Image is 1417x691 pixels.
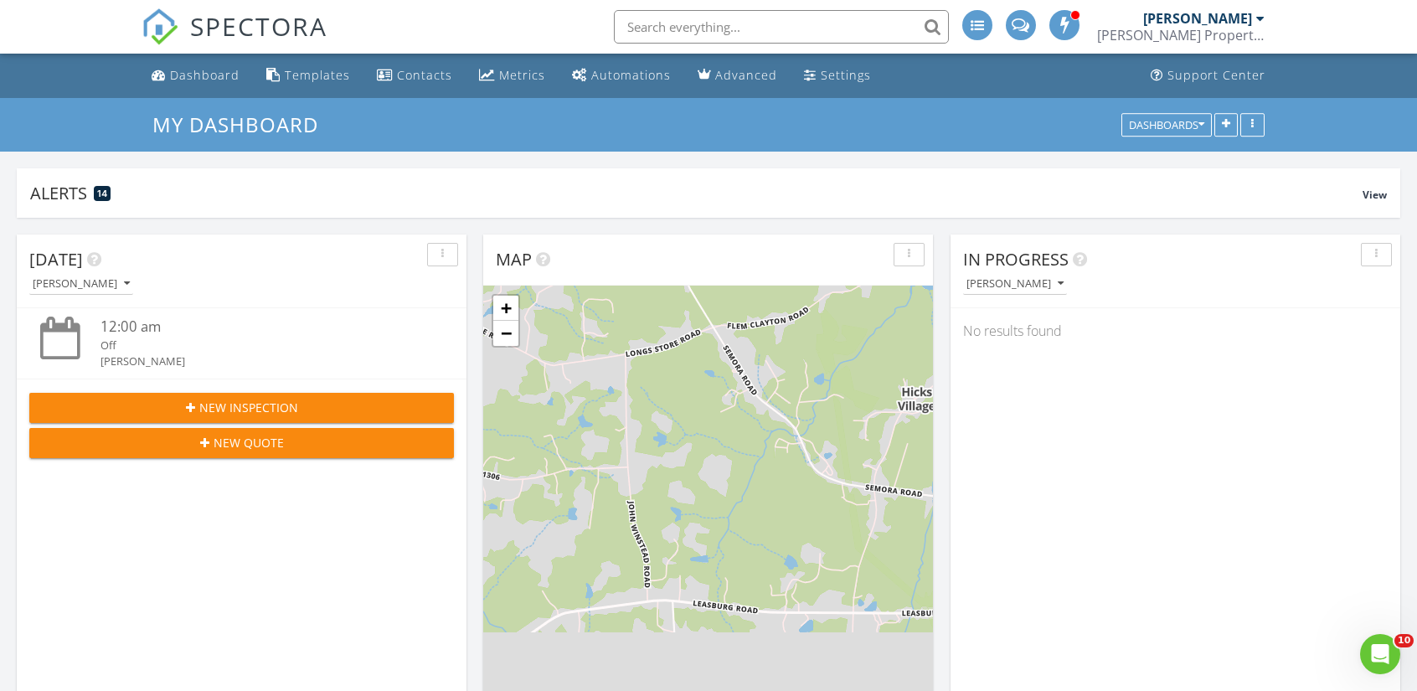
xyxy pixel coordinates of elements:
[1143,10,1252,27] div: [PERSON_NAME]
[472,60,552,91] a: Metrics
[493,296,518,321] a: Zoom in
[142,23,327,58] a: SPECTORA
[97,188,107,199] span: 14
[170,67,240,83] div: Dashboard
[145,60,246,91] a: Dashboard
[199,399,298,416] span: New Inspection
[1167,67,1265,83] div: Support Center
[190,8,327,44] span: SPECTORA
[691,60,784,91] a: Advanced
[100,317,419,338] div: 12:00 am
[715,67,777,83] div: Advanced
[496,248,532,271] span: Map
[30,182,1363,204] div: Alerts
[1121,113,1212,137] button: Dashboards
[152,111,332,138] a: My Dashboard
[493,321,518,346] a: Zoom out
[821,67,871,83] div: Settings
[29,248,83,271] span: [DATE]
[797,60,878,91] a: Settings
[29,393,454,423] button: New Inspection
[33,278,130,290] div: [PERSON_NAME]
[951,308,1400,353] div: No results found
[285,67,350,83] div: Templates
[29,428,454,458] button: New Quote
[1144,60,1272,91] a: Support Center
[499,67,545,83] div: Metrics
[214,434,284,451] span: New Quote
[1129,119,1204,131] div: Dashboards
[1363,188,1387,202] span: View
[1097,27,1265,44] div: Sheldahl Property Inspections
[397,67,452,83] div: Contacts
[260,60,357,91] a: Templates
[142,8,178,45] img: The Best Home Inspection Software - Spectora
[1360,634,1400,674] iframe: Intercom live chat
[963,248,1069,271] span: In Progress
[591,67,671,83] div: Automations
[29,273,133,296] button: [PERSON_NAME]
[565,60,678,91] a: Automations (Advanced)
[966,278,1064,290] div: [PERSON_NAME]
[370,60,459,91] a: Contacts
[100,353,419,369] div: [PERSON_NAME]
[963,273,1067,296] button: [PERSON_NAME]
[614,10,949,44] input: Search everything...
[100,338,419,353] div: Off
[1394,634,1414,647] span: 10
